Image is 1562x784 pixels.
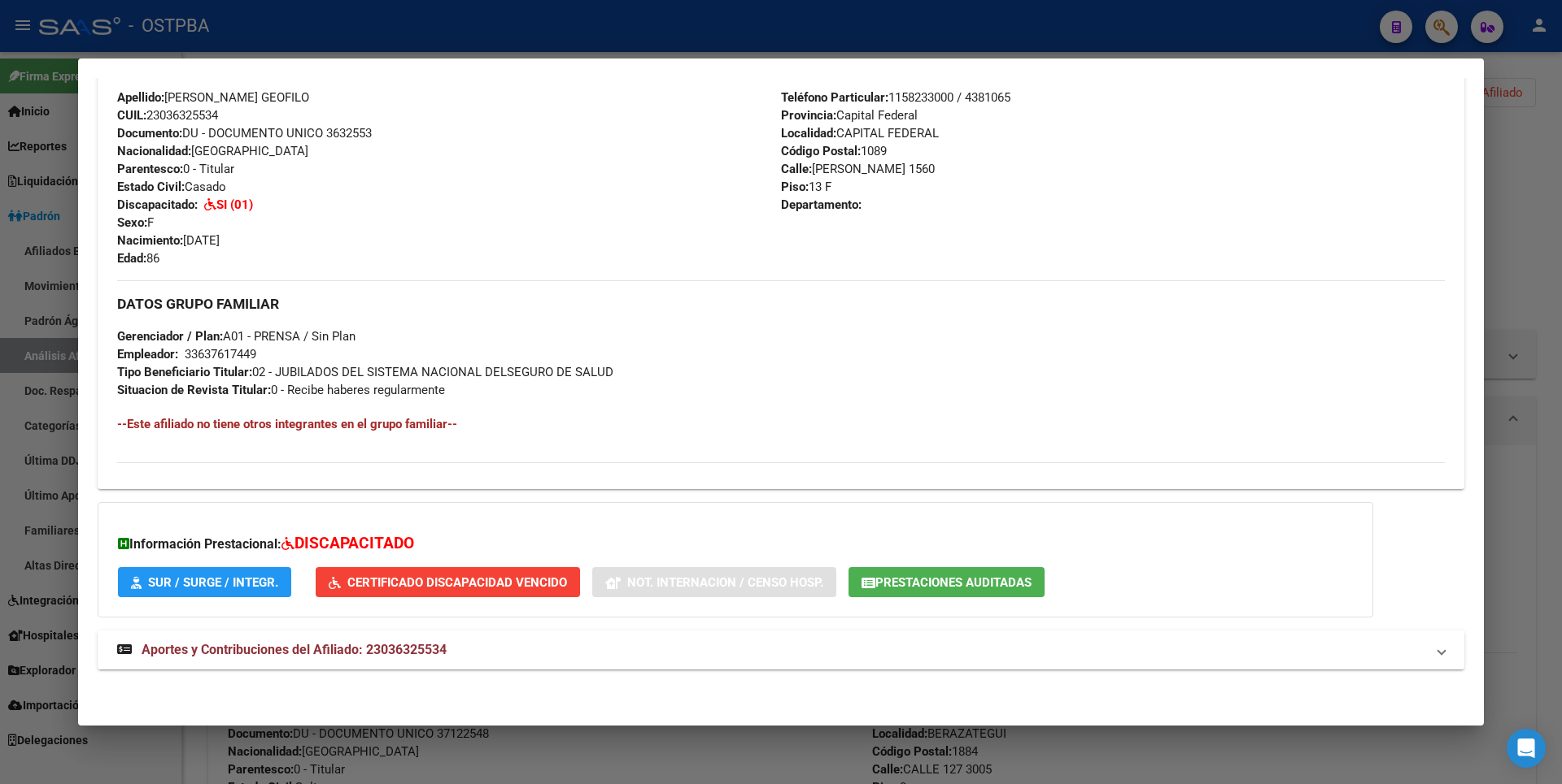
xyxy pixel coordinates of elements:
strong: Apellido: [117,90,164,105]
strong: Gerenciador / Plan: [117,329,223,344]
strong: Parentesco: [117,162,183,176]
strong: Empleador: [117,347,178,362]
span: SUR / SURGE / INTEGR. [148,575,278,590]
strong: Código Postal: [781,144,861,158]
h3: DATOS GRUPO FAMILIAR [117,295,1445,313]
button: Not. Internacion / Censo Hosp. [592,567,836,597]
span: Certificado Discapacidad Vencido [347,575,567,590]
strong: Edad: [117,251,146,266]
strong: Departamento: [781,197,862,212]
button: Certificado Discapacidad Vencido [316,567,580,597]
span: [PERSON_NAME] 1560 [781,162,935,176]
div: 33637617449 [185,345,256,363]
button: Prestaciones Auditadas [849,567,1045,597]
span: 1089 [781,144,887,158]
span: 02 - JUBILADOS DEL SISTEMA NACIONAL DELSEGURO DE SALUD [117,365,613,379]
span: Not. Internacion / Censo Hosp. [627,575,823,590]
span: DISCAPACITADO [295,534,414,552]
strong: Estado Civil: [117,180,185,194]
strong: Localidad: [781,126,836,141]
strong: Situacion de Revista Titular: [117,383,271,397]
span: DU - DOCUMENTO UNICO 3632553 [117,126,372,141]
span: F [117,215,154,230]
strong: Documento: [117,126,182,141]
strong: Teléfono Particular: [781,90,888,105]
div: Open Intercom Messenger [1507,729,1546,768]
span: [DATE] [117,233,220,248]
strong: Nacimiento: [117,233,183,248]
strong: Sexo: [117,215,147,230]
strong: Piso: [781,180,809,194]
span: [GEOGRAPHIC_DATA] [117,144,308,158]
span: 0 - Titular [117,162,234,176]
button: SUR / SURGE / INTEGR. [118,567,291,597]
span: Casado [117,180,226,194]
strong: Nacionalidad: [117,144,191,158]
h3: Información Prestacional: [118,532,1353,556]
span: Capital Federal [781,108,918,123]
span: Aportes y Contribuciones del Afiliado: 23036325534 [142,642,447,657]
strong: SI (01) [216,197,253,212]
span: A01 - PRENSA / Sin Plan [117,329,356,344]
strong: Calle: [781,162,812,176]
strong: CUIL: [117,108,146,123]
span: 13 F [781,180,831,194]
h4: --Este afiliado no tiene otros integrantes en el grupo familiar-- [117,415,1445,433]
strong: Tipo Beneficiario Titular: [117,365,252,379]
strong: Provincia: [781,108,836,123]
span: Prestaciones Auditadas [875,575,1032,590]
span: 0 - Recibe haberes regularmente [117,383,445,397]
span: 86 [117,251,159,266]
span: 1158233000 / 4381065 [781,90,1010,105]
span: [PERSON_NAME] GEOFILO [117,90,309,105]
span: CAPITAL FEDERAL [781,126,939,141]
span: 23036325534 [117,108,218,123]
mat-expansion-panel-header: Aportes y Contribuciones del Afiliado: 23036325534 [98,630,1464,669]
strong: Discapacitado: [117,197,198,212]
